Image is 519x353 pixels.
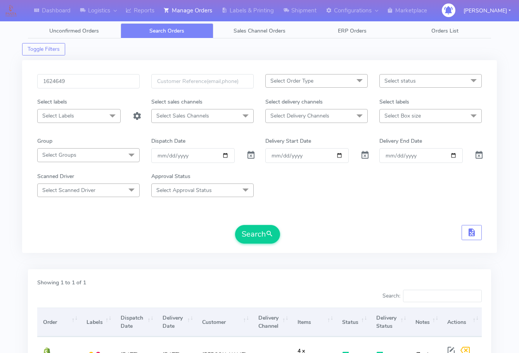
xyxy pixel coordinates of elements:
[149,27,184,35] span: Search Orders
[431,27,458,35] span: Orders List
[22,43,65,55] button: Toggle Filters
[28,23,491,38] ul: Tabs
[338,27,367,35] span: ERP Orders
[410,308,441,337] th: Notes: activate to sort column ascending
[379,137,422,145] label: Delivery End Date
[441,308,482,337] th: Actions: activate to sort column ascending
[42,112,74,119] span: Select Labels
[37,308,81,337] th: Order: activate to sort column ascending
[458,3,517,19] button: [PERSON_NAME]
[114,308,156,337] th: Dispatch Date: activate to sort column ascending
[156,112,209,119] span: Select Sales Channels
[270,112,329,119] span: Select Delivery Channels
[265,137,311,145] label: Delivery Start Date
[151,98,202,106] label: Select sales channels
[403,290,482,302] input: Search:
[42,187,95,194] span: Select Scanned Driver
[234,27,285,35] span: Sales Channel Orders
[384,112,421,119] span: Select Box size
[151,137,185,145] label: Dispatch Date
[270,77,313,85] span: Select Order Type
[156,187,212,194] span: Select Approval Status
[252,308,291,337] th: Delivery Channel: activate to sort column ascending
[384,77,416,85] span: Select status
[265,98,323,106] label: Select delivery channels
[157,308,196,337] th: Delivery Date: activate to sort column ascending
[370,308,409,337] th: Delivery Status: activate to sort column ascending
[196,308,252,337] th: Customer: activate to sort column ascending
[37,137,52,145] label: Group
[379,98,409,106] label: Select labels
[235,225,280,244] button: Search
[42,151,76,159] span: Select Groups
[336,308,370,337] th: Status: activate to sort column ascending
[292,308,337,337] th: Items: activate to sort column ascending
[37,279,86,287] label: Showing 1 to 1 of 1
[37,74,140,88] input: Order Id
[151,172,190,180] label: Approval Status
[382,290,482,302] label: Search:
[37,172,74,180] label: Scanned Driver
[37,98,67,106] label: Select labels
[81,308,114,337] th: Labels: activate to sort column ascending
[151,74,254,88] input: Customer Reference(email,phone)
[49,27,99,35] span: Unconfirmed Orders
